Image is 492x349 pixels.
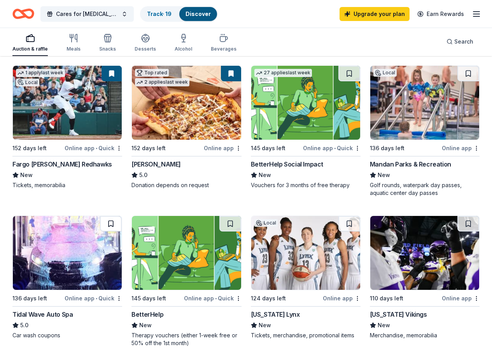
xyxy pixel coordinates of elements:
[16,69,65,77] div: 1 apply last week
[184,293,242,303] div: Online app Quick
[251,144,285,153] div: 145 days left
[56,9,118,19] span: Cares for [MEDICAL_DATA] 2025
[16,79,39,86] div: Local
[131,144,166,153] div: 152 days left
[135,46,156,52] div: Desserts
[370,144,404,153] div: 136 days left
[139,170,147,180] span: 5.0
[413,7,469,21] a: Earn Rewards
[254,69,312,77] div: 27 applies last week
[254,219,278,227] div: Local
[12,181,122,189] div: Tickets, memorabilia
[204,143,242,153] div: Online app
[251,331,361,339] div: Tickets, merchandise, promotional items
[12,331,122,339] div: Car wash coupons
[12,5,34,23] a: Home
[378,321,390,330] span: New
[131,216,241,347] a: Image for BetterHelp145 days leftOnline app•QuickBetterHelpNewTherapy vouchers (either 1-week fre...
[99,46,116,52] div: Snacks
[251,216,361,339] a: Image for Minnesota LynxLocal124 days leftOnline app[US_STATE] LynxNewTickets, merchandise, promo...
[131,65,241,189] a: Image for Casey'sTop rated2 applieslast week152 days leftOnline app[PERSON_NAME]5.0Donation depen...
[135,69,169,77] div: Top rated
[373,69,397,77] div: Local
[65,143,122,153] div: Online app Quick
[370,160,451,169] div: Mandan Parks & Recreation
[131,294,166,303] div: 145 days left
[67,30,81,56] button: Meals
[370,66,479,140] img: Image for Mandan Parks & Recreation
[378,170,390,180] span: New
[175,30,192,56] button: Alcohol
[13,66,122,140] img: Image for Fargo Moorhead Redhawks
[454,37,473,46] span: Search
[13,216,122,290] img: Image for Tidal Wave Auto Spa
[131,331,241,347] div: Therapy vouchers (either 1-week free or 50% off the 1st month)
[132,216,241,290] img: Image for BetterHelp
[259,170,271,180] span: New
[370,216,479,290] img: Image for Minnesota Vikings
[135,30,156,56] button: Desserts
[211,30,236,56] button: Beverages
[131,160,181,169] div: [PERSON_NAME]
[251,216,360,290] img: Image for Minnesota Lynx
[251,160,323,169] div: BetterHelp Social Impact
[259,321,271,330] span: New
[251,66,360,140] img: Image for BetterHelp Social Impact
[440,34,480,49] button: Search
[139,321,152,330] span: New
[12,294,47,303] div: 136 days left
[211,46,236,52] div: Beverages
[370,181,480,197] div: Golf rounds, waterpark day passes, aquatic center day passes
[12,65,122,189] a: Image for Fargo Moorhead Redhawks1 applylast weekLocal152 days leftOnline app•QuickFargo [PERSON_...
[99,30,116,56] button: Snacks
[12,310,73,319] div: Tidal Wave Auto Spa
[251,181,361,189] div: Vouchers for 3 months of free therapy
[20,321,28,330] span: 5.0
[334,145,336,151] span: •
[251,310,300,319] div: [US_STATE] Lynx
[65,293,122,303] div: Online app Quick
[40,6,134,22] button: Cares for [MEDICAL_DATA] 2025
[96,145,97,151] span: •
[12,216,122,339] a: Image for Tidal Wave Auto Spa136 days leftOnline app•QuickTidal Wave Auto Spa5.0Car wash coupons
[370,310,427,319] div: [US_STATE] Vikings
[215,295,217,302] span: •
[303,143,361,153] div: Online app Quick
[442,143,480,153] div: Online app
[147,11,172,17] a: Track· 19
[323,293,361,303] div: Online app
[131,181,241,189] div: Donation depends on request
[370,216,480,339] a: Image for Minnesota Vikings110 days leftOnline app[US_STATE] VikingsNewMerchandise, memorabilia
[132,66,241,140] img: Image for Casey's
[370,331,480,339] div: Merchandise, memorabilia
[131,310,163,319] div: BetterHelp
[20,170,33,180] span: New
[251,65,361,189] a: Image for BetterHelp Social Impact27 applieslast week145 days leftOnline app•QuickBetterHelp Soci...
[370,65,480,197] a: Image for Mandan Parks & RecreationLocal136 days leftOnline appMandan Parks & RecreationNewGolf r...
[140,6,218,22] button: Track· 19Discover
[175,46,192,52] div: Alcohol
[12,144,47,153] div: 152 days left
[135,78,189,86] div: 2 applies last week
[67,46,81,52] div: Meals
[442,293,480,303] div: Online app
[370,294,403,303] div: 110 days left
[12,30,48,56] button: Auction & raffle
[96,295,97,302] span: •
[12,160,112,169] div: Fargo [PERSON_NAME] Redhawks
[251,294,286,303] div: 124 days left
[340,7,410,21] a: Upgrade your plan
[12,46,48,52] div: Auction & raffle
[186,11,211,17] a: Discover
